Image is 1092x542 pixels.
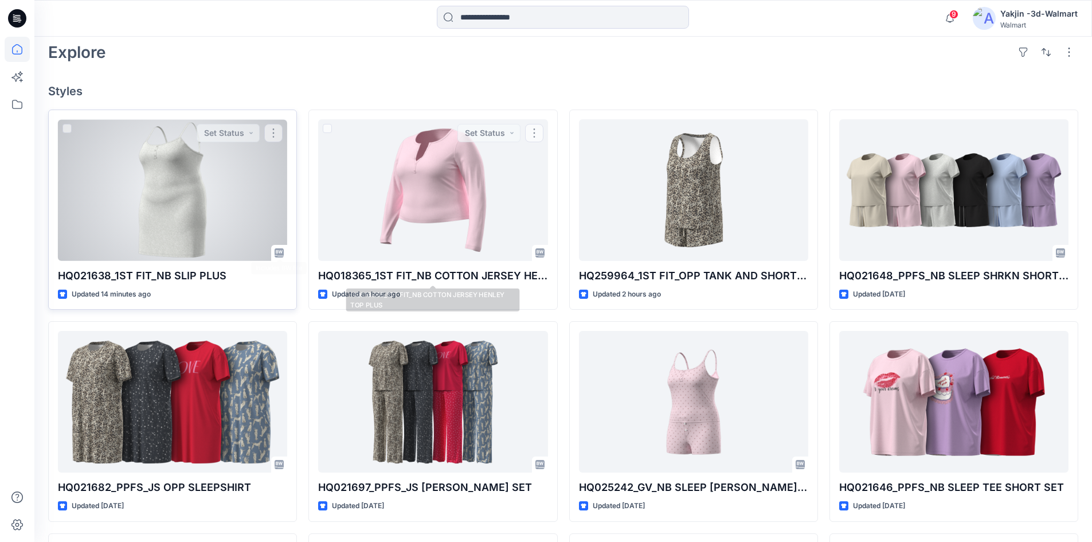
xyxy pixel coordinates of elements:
[318,268,547,284] p: HQ018365_1ST FIT_NB COTTON JERSEY HENLEY TOP PLUS
[579,331,808,473] a: HQ025242_GV_NB SLEEP CAMI BOXER SET
[579,268,808,284] p: HQ259964_1ST FIT_OPP TANK AND SHORTSLEEP SET
[72,288,151,301] p: Updated 14 minutes ago
[1000,21,1078,29] div: Walmart
[839,268,1068,284] p: HQ021648_PPFS_NB SLEEP SHRKN SHORT SET
[48,43,106,61] h2: Explore
[839,479,1068,496] p: HQ021646_PPFS_NB SLEEP TEE SHORT SET
[949,10,958,19] span: 9
[579,479,808,496] p: HQ025242_GV_NB SLEEP [PERSON_NAME] SET
[332,288,400,301] p: Updated an hour ago
[1000,7,1078,21] div: Yakjin -3d-Walmart
[58,268,287,284] p: HQ021638_1ST FIT_NB SLIP PLUS
[58,331,287,473] a: HQ021682_PPFS_JS OPP SLEEPSHIRT
[58,479,287,496] p: HQ021682_PPFS_JS OPP SLEEPSHIRT
[318,119,547,261] a: HQ018365_1ST FIT_NB COTTON JERSEY HENLEY TOP PLUS
[839,119,1068,261] a: HQ021648_PPFS_NB SLEEP SHRKN SHORT SET
[853,500,905,512] p: Updated [DATE]
[318,479,547,496] p: HQ021697_PPFS_JS [PERSON_NAME] SET
[973,7,996,30] img: avatar
[853,288,905,301] p: Updated [DATE]
[58,119,287,261] a: HQ021638_1ST FIT_NB SLIP PLUS
[48,84,1078,98] h4: Styles
[332,500,384,512] p: Updated [DATE]
[593,288,661,301] p: Updated 2 hours ago
[593,500,645,512] p: Updated [DATE]
[318,331,547,473] a: HQ021697_PPFS_JS OPP PJ SET
[579,119,808,261] a: HQ259964_1ST FIT_OPP TANK AND SHORTSLEEP SET
[839,331,1068,473] a: HQ021646_PPFS_NB SLEEP TEE SHORT SET
[72,500,124,512] p: Updated [DATE]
